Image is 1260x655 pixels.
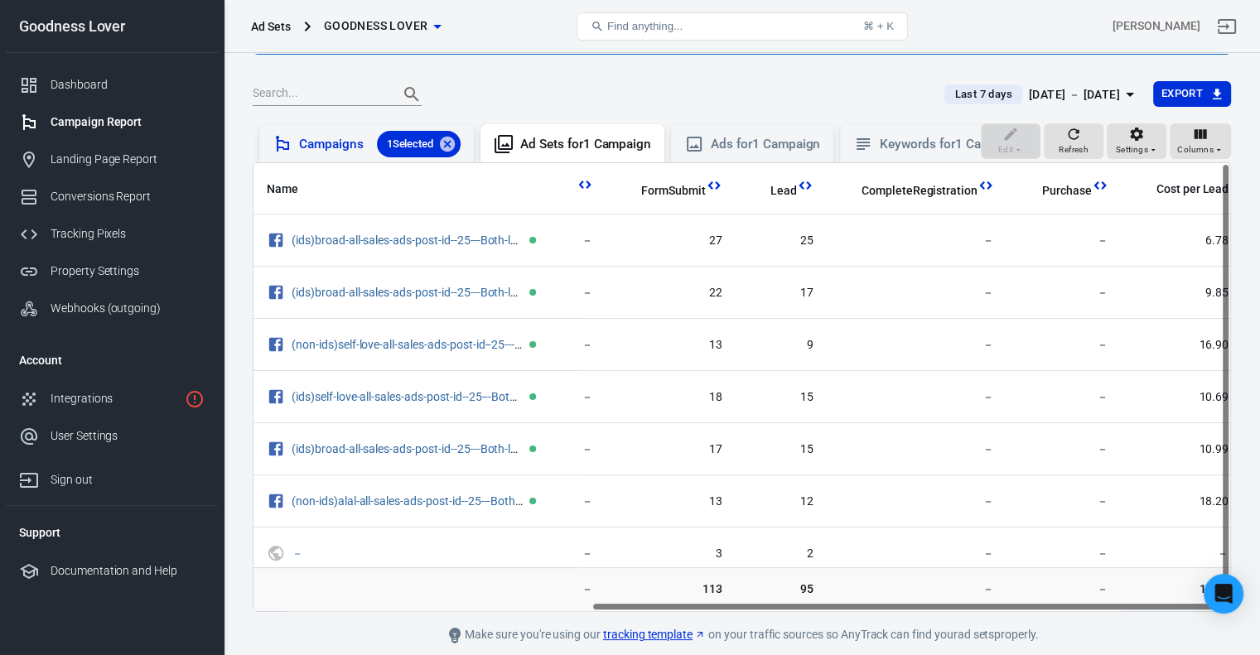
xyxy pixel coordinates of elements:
span: 9.85 [1135,285,1229,301]
span: Active [529,341,536,348]
span: Active [529,289,536,296]
div: Goodness Lover [6,19,218,34]
a: Conversions Report [6,178,218,215]
span: 1 Selected [377,136,444,152]
span: － [840,546,994,562]
span: － [840,337,994,354]
svg: This column is calculated from AnyTrack real-time data [1092,177,1108,194]
span: － [840,233,994,249]
span: － [292,547,306,558]
a: (ids)broad-all-sales-ads-post-id--25---Both-lc-bid=---02_13 [292,234,583,247]
span: 12 [749,494,813,510]
svg: This column is calculated from AnyTrack real-time data [577,176,593,193]
span: (non-ids)alal-all-sales-ads-post-id--25---Both-lc-bid=---02_13 [292,494,526,506]
span: － [1021,337,1108,354]
div: Sign out [51,471,205,489]
div: Campaigns [299,131,461,157]
span: Columns [1177,142,1214,157]
span: Active [529,445,536,452]
span: 18.20 [1135,494,1229,510]
span: 2 [749,546,813,562]
span: (ids)broad-all-sales-ads-post-id--25---Both-lc-bid=---02_13 [292,234,526,245]
div: Campaign Report [51,113,205,131]
svg: Facebook Ads [267,230,285,250]
span: Active [529,393,536,400]
svg: UTM & Web Traffic [267,543,285,563]
span: Purchase [1042,183,1092,200]
a: (non-ids)self-love-all-sales-ads-post-id--25---Both-lc-bid=---02_13 [292,338,617,351]
span: Last 7 days [948,86,1018,103]
div: Ads for 1 Campaign [711,136,820,153]
a: Tracking Pixels [6,215,218,253]
a: (ids)broad-all-sales-ads-post-id--25---Both-lc-bid=---02_15 [292,286,583,299]
input: Search... [253,84,385,105]
span: － [840,389,994,406]
span: 17 [749,285,813,301]
span: － [1135,546,1229,562]
span: FormSubmit [620,183,706,200]
a: Integrations [6,380,218,417]
span: 95 [749,581,813,598]
span: 10.99 [1135,441,1229,458]
div: Property Settings [51,262,205,280]
a: － [292,547,303,560]
span: － [1021,581,1108,598]
a: Sign out [1207,7,1247,46]
a: (non-ids)alal-all-sales-ads-post-id--25---Both-lc-bid=---02_13 [292,494,594,508]
span: 113 [620,581,722,598]
a: tracking template [603,626,706,643]
li: Account [6,340,218,380]
div: Tracking Pixels [51,225,205,243]
span: (ids)self-love-all-sales-ads-post-id--25---Both-lc-bid=---02_14 [292,390,526,402]
span: Settings [1116,142,1148,157]
span: Active [529,498,536,504]
span: 9 [749,337,813,354]
svg: Facebook Ads [267,439,285,459]
span: Refresh [1059,142,1089,157]
span: － [1021,441,1108,458]
span: 16.90 [1135,337,1229,354]
span: Find anything... [607,20,683,32]
span: (ids)broad-all-sales-ads-post-id--25---Both-lc-bid=---02_14 [292,442,526,454]
span: － [840,494,994,510]
a: Landing Page Report [6,141,218,178]
span: － [1021,389,1108,406]
span: (ids)broad-all-sales-ads-post-id--25---Both-lc-bid=---02_15 [292,286,526,297]
div: Conversions Report [51,188,205,205]
span: 17 [620,441,722,458]
span: (non-ids)self-love-all-sales-ads-post-id--25---Both-lc-bid=---02_13 [292,338,526,349]
button: Settings [1107,123,1166,160]
span: 25 [749,233,813,249]
button: Refresh [1044,123,1103,160]
span: 18 [620,389,722,406]
svg: Facebook Ads [267,335,285,354]
span: Goodness Lover [324,16,428,36]
svg: Facebook Ads [267,387,285,407]
div: Integrations [51,390,178,407]
div: Keywords for 1 Campaign [880,136,1023,153]
a: Dashboard [6,66,218,104]
svg: 1 networks not verified yet [185,389,205,409]
span: Purchase [1021,183,1092,200]
a: Sign out [6,455,218,498]
span: The average cost for each "Lead" event [1135,179,1229,199]
div: scrollable content [253,163,1230,611]
div: User Settings [51,427,205,445]
a: User Settings [6,417,218,455]
a: Webhooks (outgoing) [6,290,218,327]
span: 10.87 [1135,581,1229,598]
div: ⌘ + K [863,20,894,32]
span: Active [529,237,536,243]
div: Ad Sets for 1 Campaign [520,136,651,153]
a: (ids)self-love-all-sales-ads-post-id--25---Both-lc-bid=---02_14 [292,390,594,403]
a: Property Settings [6,253,218,290]
button: Search [392,75,432,114]
span: Cost per Lead [1156,181,1229,198]
span: － [840,441,994,458]
button: Last 7 days[DATE] － [DATE] [931,81,1152,108]
div: Make sure you're using our on your traffic sources so AnyTrack can find your ad sets properly. [369,625,1115,645]
span: Name [267,181,320,198]
span: Name [267,181,298,198]
div: Open Intercom Messenger [1204,574,1243,614]
span: 13 [620,494,722,510]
